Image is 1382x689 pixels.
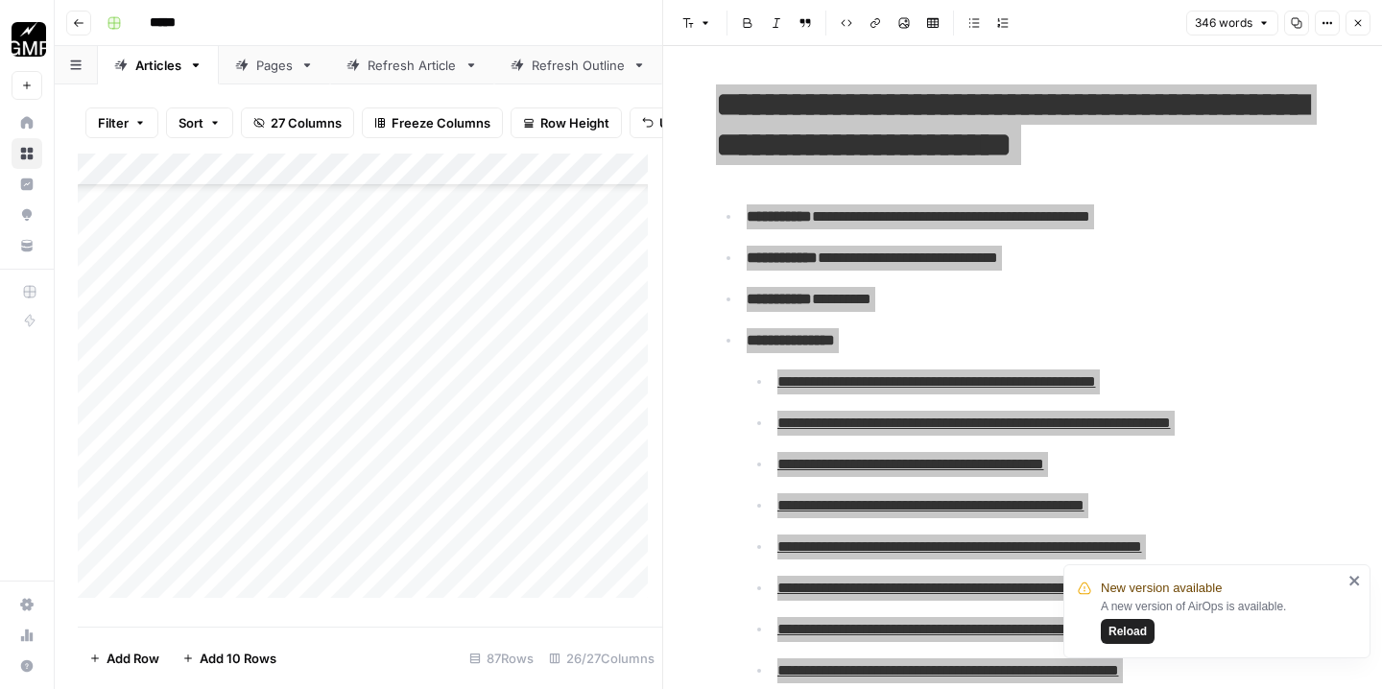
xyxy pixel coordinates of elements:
button: Row Height [511,107,622,138]
span: 346 words [1195,14,1252,32]
button: Add 10 Rows [171,643,288,674]
span: New version available [1101,579,1222,598]
button: Filter [85,107,158,138]
div: Refresh Outline [532,56,625,75]
a: Usage [12,620,42,651]
span: Sort [179,113,203,132]
a: Pages [219,46,330,84]
div: Articles [135,56,181,75]
a: Settings [12,589,42,620]
div: 87 Rows [462,643,541,674]
a: Browse [12,138,42,169]
span: Add Row [107,649,159,668]
a: Opportunities [12,200,42,230]
button: Sort [166,107,233,138]
span: Row Height [540,113,609,132]
button: Freeze Columns [362,107,503,138]
button: close [1348,573,1362,588]
button: Undo [630,107,704,138]
div: 26/27 Columns [541,643,662,674]
div: Refresh Article [368,56,457,75]
a: Your Data [12,230,42,261]
div: A new version of AirOps is available. [1101,598,1343,644]
span: 27 Columns [271,113,342,132]
span: Freeze Columns [392,113,490,132]
img: Growth Marketing Pro Logo [12,22,46,57]
button: Help + Support [12,651,42,681]
button: Reload [1101,619,1155,644]
div: Pages [256,56,293,75]
span: Filter [98,113,129,132]
button: 346 words [1186,11,1278,36]
a: Refresh Outline [494,46,662,84]
a: Home [12,107,42,138]
button: Workspace: Growth Marketing Pro [12,15,42,63]
button: 27 Columns [241,107,354,138]
button: Add Row [78,643,171,674]
span: Add 10 Rows [200,649,276,668]
a: Refresh Article [330,46,494,84]
a: Articles [98,46,219,84]
a: Insights [12,169,42,200]
span: Reload [1108,623,1147,640]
